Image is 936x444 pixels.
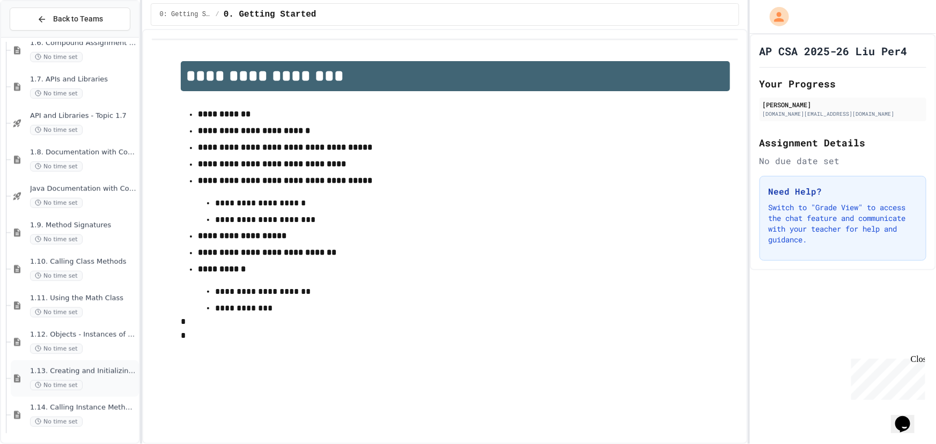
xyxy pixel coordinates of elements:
[891,401,925,433] iframe: chat widget
[30,380,83,390] span: No time set
[30,344,83,354] span: No time set
[10,8,130,31] button: Back to Teams
[758,4,792,29] div: My Account
[30,184,137,194] span: Java Documentation with Comments - Topic 1.8
[769,185,917,198] h3: Need Help?
[760,154,926,167] div: No due date set
[4,4,74,68] div: Chat with us now!Close
[760,135,926,150] h2: Assignment Details
[30,234,83,245] span: No time set
[30,75,137,84] span: 1.7. APIs and Libraries
[30,330,137,339] span: 1.12. Objects - Instances of Classes
[53,13,103,25] span: Back to Teams
[160,10,211,19] span: 0: Getting Started
[760,76,926,91] h2: Your Progress
[30,125,83,135] span: No time set
[769,202,917,245] p: Switch to "Grade View" to access the chat feature and communicate with your teacher for help and ...
[30,294,137,303] span: 1.11. Using the Math Class
[30,221,137,230] span: 1.9. Method Signatures
[763,100,923,109] div: [PERSON_NAME]
[763,110,923,118] div: [DOMAIN_NAME][EMAIL_ADDRESS][DOMAIN_NAME]
[30,148,137,157] span: 1.8. Documentation with Comments and Preconditions
[30,88,83,99] span: No time set
[216,10,219,19] span: /
[760,43,908,58] h1: AP CSA 2025-26 Liu Per4
[30,417,83,427] span: No time set
[30,198,83,208] span: No time set
[30,52,83,62] span: No time set
[30,307,83,317] span: No time set
[847,354,925,400] iframe: chat widget
[30,257,137,267] span: 1.10. Calling Class Methods
[30,367,137,376] span: 1.13. Creating and Initializing Objects: Constructors
[30,112,137,121] span: API and Libraries - Topic 1.7
[30,161,83,172] span: No time set
[224,8,316,21] span: 0. Getting Started
[30,271,83,281] span: No time set
[30,403,137,412] span: 1.14. Calling Instance Methods
[30,39,137,48] span: 1.6. Compound Assignment Operators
